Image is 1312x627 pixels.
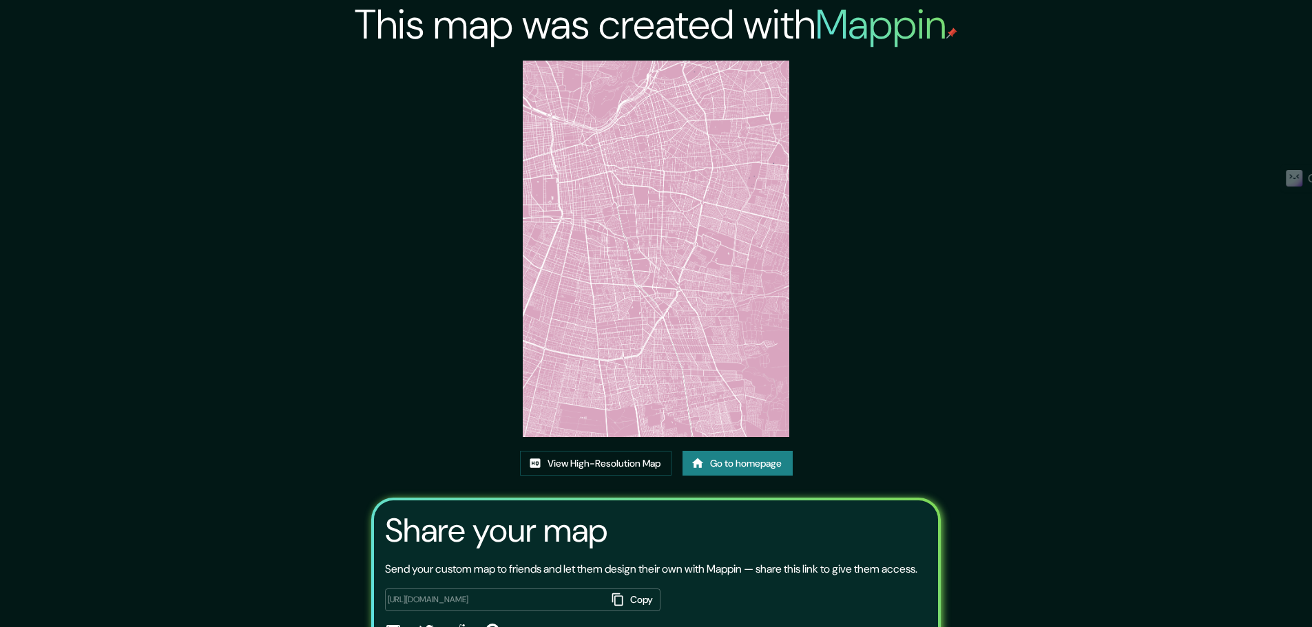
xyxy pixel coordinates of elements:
a: Go to homepage [683,451,793,476]
p: Send your custom map to friends and let them design their own with Mappin — share this link to gi... [385,561,917,577]
iframe: Help widget launcher [1189,573,1297,612]
button: Copy [607,588,660,611]
img: created-map [523,61,789,437]
a: View High-Resolution Map [520,451,671,476]
h3: Share your map [385,511,607,550]
img: mappin-pin [946,28,957,39]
